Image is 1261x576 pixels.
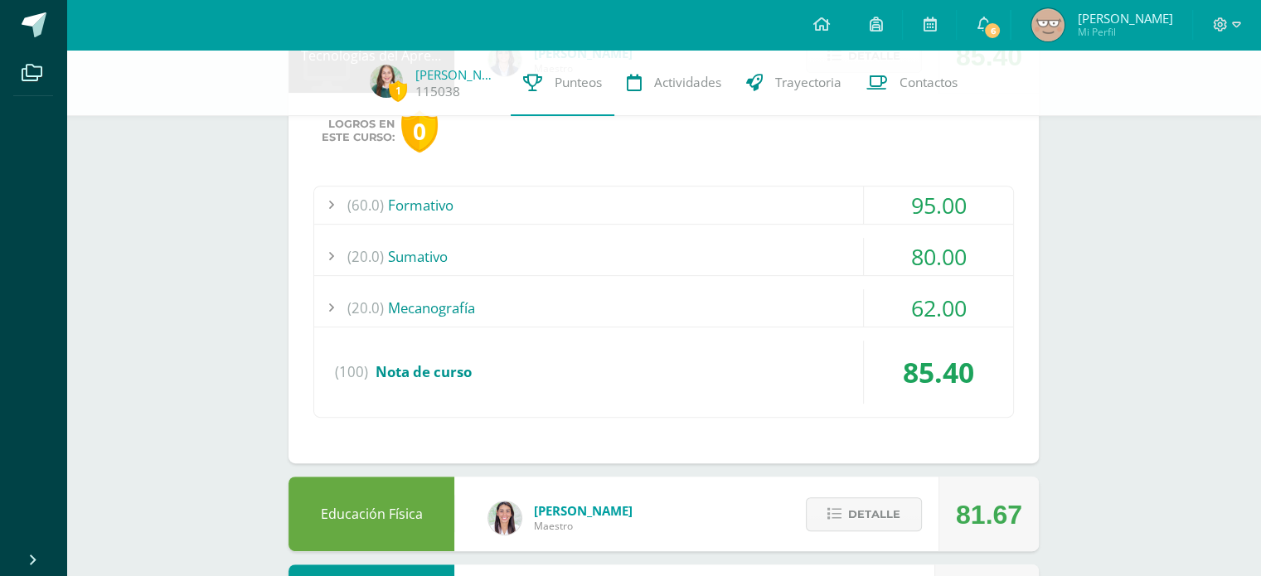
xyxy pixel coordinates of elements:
span: (100) [335,341,368,404]
button: Detalle [806,497,922,531]
a: Punteos [511,50,614,116]
span: (60.0) [347,186,384,224]
div: 80.00 [864,238,1013,275]
span: (20.0) [347,238,384,275]
span: Punteos [555,74,602,91]
a: [PERSON_NAME] [415,66,498,83]
span: (20.0) [347,289,384,327]
div: 95.00 [864,186,1013,224]
a: 115038 [415,83,460,100]
span: 6 [983,22,1002,40]
div: 81.67 [956,477,1022,552]
a: Contactos [854,50,970,116]
div: Formativo [314,186,1013,224]
div: 85.40 [864,341,1013,404]
div: Sumativo [314,238,1013,275]
span: 1 [389,80,407,101]
span: Contactos [900,74,958,91]
span: Logros en este curso: [322,118,395,144]
span: Mi Perfil [1077,25,1172,39]
a: Trayectoria [734,50,854,116]
span: Nota de curso [376,362,472,381]
div: 62.00 [864,289,1013,327]
div: Mecanografía [314,289,1013,327]
div: 0 [401,110,438,152]
a: Actividades [614,50,734,116]
span: [PERSON_NAME] [534,502,633,519]
img: 68dbb99899dc55733cac1a14d9d2f825.png [488,501,521,535]
span: [PERSON_NAME] [1077,10,1172,27]
span: Detalle [848,499,900,530]
img: c7aac483bd6b0fc993d6778ff279d44a.png [370,65,403,98]
img: 21b300191b0ea1a6c6b5d9373095fc38.png [1031,8,1065,41]
div: Educación Física [289,477,454,551]
span: Trayectoria [775,74,841,91]
span: Maestro [534,519,633,533]
span: Actividades [654,74,721,91]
